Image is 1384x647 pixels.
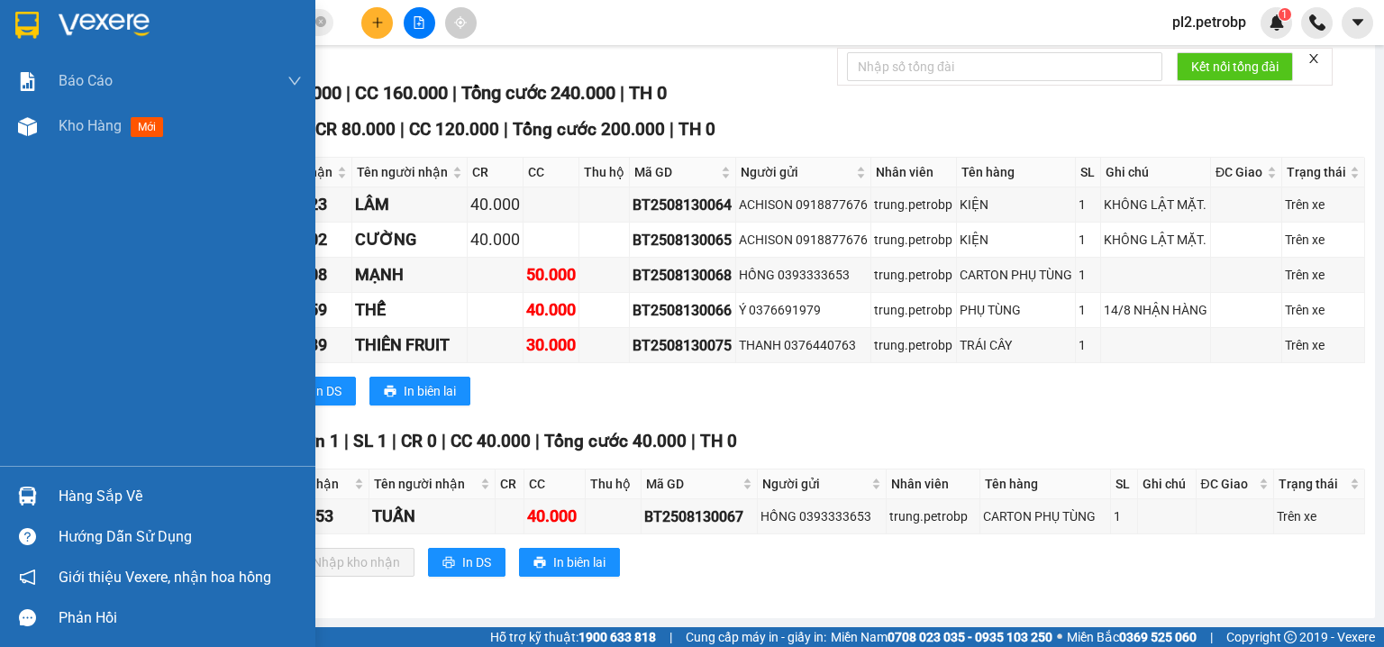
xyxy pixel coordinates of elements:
span: Giới thiệu Vexere, nhận hoa hồng [59,566,271,588]
div: PHỤ TÙNG [960,300,1073,320]
span: TH 0 [678,119,715,140]
div: Trên xe [1285,195,1361,214]
span: CC 40.000 [451,431,531,451]
span: printer [533,556,546,570]
span: aim [454,16,467,29]
td: THẾ [352,293,468,328]
div: CARTON PHỤ TÙNG [983,506,1107,526]
button: printerIn biên lai [519,548,620,577]
span: Kho hàng [59,117,122,134]
span: Trạng thái [1279,474,1346,494]
span: plus [371,16,384,29]
span: In biên lai [553,552,605,572]
th: SL [1111,469,1138,499]
div: Trên xe [1285,335,1361,355]
img: solution-icon [18,72,37,91]
td: BT2508130065 [630,223,736,258]
td: THIÊN FRUIT [352,328,468,363]
div: 1 [1079,265,1097,285]
div: ACHISON 0918877676 [739,195,869,214]
span: CC 160.000 [355,82,448,104]
span: printer [384,385,396,399]
span: close-circle [315,14,326,32]
div: 14/8 NHẬN HÀNG [1104,300,1208,320]
span: close [1307,52,1320,65]
div: BT2508130068 [633,264,733,287]
div: 1 [1114,506,1134,526]
span: In DS [462,552,491,572]
span: | [620,82,624,104]
th: SL [1076,158,1100,187]
div: VP [GEOGRAPHIC_DATA] [15,15,198,59]
div: trung.petrobp [889,506,977,526]
div: TRÁI CÂY [960,335,1073,355]
th: Tên hàng [957,158,1077,187]
div: 30.000 [526,333,576,358]
div: trung.petrobp [874,265,952,285]
button: downloadNhập kho nhận [278,548,414,577]
div: Ý 0376691979 [739,300,869,320]
sup: 1 [1279,8,1291,21]
div: 1 [1079,230,1097,250]
strong: 0369 525 060 [1119,630,1197,644]
th: CR [468,158,524,187]
td: BT2508130066 [630,293,736,328]
img: warehouse-icon [18,487,37,506]
span: Miền Bắc [1067,627,1197,647]
div: BT2508130066 [633,299,733,322]
div: trung.petrobp [874,230,952,250]
span: caret-down [1350,14,1366,31]
span: Mã GD [646,474,739,494]
span: TH 0 [700,431,737,451]
div: ACHISON 0918877676 [739,230,869,250]
span: 1 [1281,8,1288,21]
th: Tên hàng [980,469,1111,499]
span: | [344,431,349,451]
span: CR 0 [401,431,437,451]
span: Tên người nhận [374,474,477,494]
span: | [691,431,696,451]
div: CARTON PHỤ TÙNG [960,265,1073,285]
div: BT2508130067 [644,506,754,528]
div: HỒNG 0393333653 [760,506,883,526]
div: VP Quận 5 [211,15,333,59]
div: Trên xe [1285,230,1361,250]
strong: 0708 023 035 - 0935 103 250 [888,630,1052,644]
div: 40.000 [526,297,576,323]
span: In biên lai [404,381,456,401]
td: TUẤN [369,499,496,534]
div: CƯỜNG [355,227,464,252]
div: 40.000 [527,504,582,529]
div: MẠNH [355,262,464,287]
button: aim [445,7,477,39]
button: caret-down [1342,7,1373,39]
div: KHÔNG LẬT MẶT. [1104,230,1208,250]
div: Hàng sắp về [59,483,302,510]
div: KHÔNG LẬT MẶT. [1104,195,1208,214]
span: close-circle [315,16,326,27]
div: 1 [1079,335,1097,355]
img: phone-icon [1309,14,1325,31]
span: CC 120.000 [409,119,499,140]
span: printer [442,556,455,570]
span: Gửi: [15,17,43,36]
td: LÂM [352,187,468,223]
div: BT2508130064 [633,194,733,216]
span: copyright [1284,631,1297,643]
span: In DS [313,381,341,401]
th: Nhân viên [887,469,980,499]
div: 40.000 [470,227,520,252]
div: BT2508130065 [633,229,733,251]
span: ĐC Giao [1201,474,1255,494]
div: THẾ [355,297,464,323]
td: BT2508130075 [630,328,736,363]
div: THIÊN FRUIT [355,333,464,358]
span: | [669,119,674,140]
th: Ghi chú [1101,158,1212,187]
td: MẠNH [352,258,468,293]
span: Tổng cước 240.000 [461,82,615,104]
div: KIỆN [960,230,1073,250]
span: CR 80.000 [315,119,396,140]
span: ĐC Giao [1216,162,1262,182]
div: TUẤN [372,504,492,529]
